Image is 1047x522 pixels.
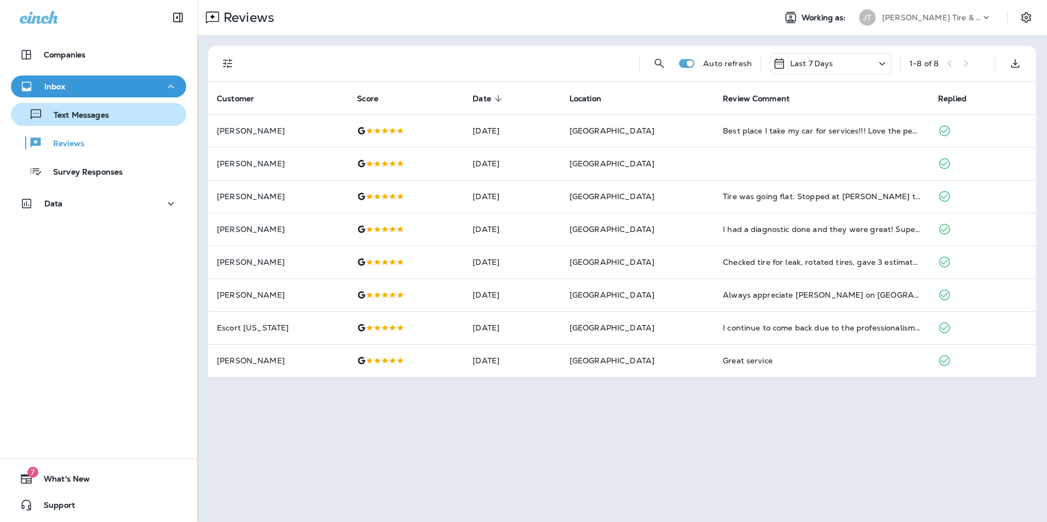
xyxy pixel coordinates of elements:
[938,94,981,103] span: Replied
[569,159,654,169] span: [GEOGRAPHIC_DATA]
[1016,8,1036,27] button: Settings
[217,159,340,168] p: [PERSON_NAME]
[11,494,186,516] button: Support
[44,199,63,208] p: Data
[217,356,340,365] p: [PERSON_NAME]
[43,111,109,121] p: Text Messages
[723,94,804,103] span: Review Comment
[217,258,340,266] p: [PERSON_NAME]
[723,191,921,202] div: Tire was going flat. Stopped at Jensen to check what was wrong. They got me in right away and had...
[464,344,561,377] td: [DATE]
[464,311,561,344] td: [DATE]
[723,224,921,235] div: I had a diagnostic done and they were great! Super friendly and helpful, I would definitely recom...
[859,9,876,26] div: JT
[11,193,186,214] button: Data
[723,125,921,136] div: Best place I take my car for services!!! Love the people
[723,355,921,366] div: Great service
[802,13,848,22] span: Working as:
[217,53,239,74] button: Filters
[42,139,84,149] p: Reviews
[33,474,90,488] span: What's New
[648,53,670,74] button: Search Reviews
[357,94,378,103] span: Score
[569,94,601,103] span: Location
[790,59,833,68] p: Last 7 Days
[11,131,186,154] button: Reviews
[473,94,505,103] span: Date
[33,501,75,514] span: Support
[217,94,268,103] span: Customer
[1004,53,1026,74] button: Export as CSV
[11,468,186,490] button: 7What's New
[569,290,654,300] span: [GEOGRAPHIC_DATA]
[217,291,340,299] p: [PERSON_NAME]
[11,160,186,183] button: Survey Responses
[569,192,654,201] span: [GEOGRAPHIC_DATA]
[357,94,393,103] span: Score
[569,323,654,333] span: [GEOGRAPHIC_DATA]
[703,59,752,68] p: Auto refresh
[723,322,921,333] div: I continue to come back due to the professionalism of the staff and great service. Thanks
[11,103,186,126] button: Text Messages
[473,94,491,103] span: Date
[11,44,186,66] button: Companies
[569,126,654,136] span: [GEOGRAPHIC_DATA]
[464,213,561,246] td: [DATE]
[217,225,340,234] p: [PERSON_NAME]
[44,82,65,91] p: Inbox
[723,289,921,300] div: Always appreciate Jenson Tire on Dodge street, they are always there for my family. Thanks for th...
[569,257,654,267] span: [GEOGRAPHIC_DATA]
[44,50,85,59] p: Companies
[464,147,561,180] td: [DATE]
[569,94,615,103] span: Location
[464,180,561,213] td: [DATE]
[910,59,939,68] div: 1 - 8 of 8
[569,356,654,366] span: [GEOGRAPHIC_DATA]
[217,126,340,135] p: [PERSON_NAME]
[723,94,790,103] span: Review Comment
[163,7,193,28] button: Collapse Sidebar
[217,192,340,201] p: [PERSON_NAME]
[464,246,561,279] td: [DATE]
[11,76,186,97] button: Inbox
[27,467,38,478] span: 7
[723,257,921,268] div: Checked tire for leak, rotated tires, gave 3 estimates for replacing 1 or all tires. No charge!
[219,9,274,26] p: Reviews
[42,167,123,178] p: Survey Responses
[464,279,561,311] td: [DATE]
[569,224,654,234] span: [GEOGRAPHIC_DATA]
[464,114,561,147] td: [DATE]
[938,94,967,103] span: Replied
[217,323,340,332] p: Escort [US_STATE]
[882,13,981,22] p: [PERSON_NAME] Tire & Auto
[217,94,254,103] span: Customer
